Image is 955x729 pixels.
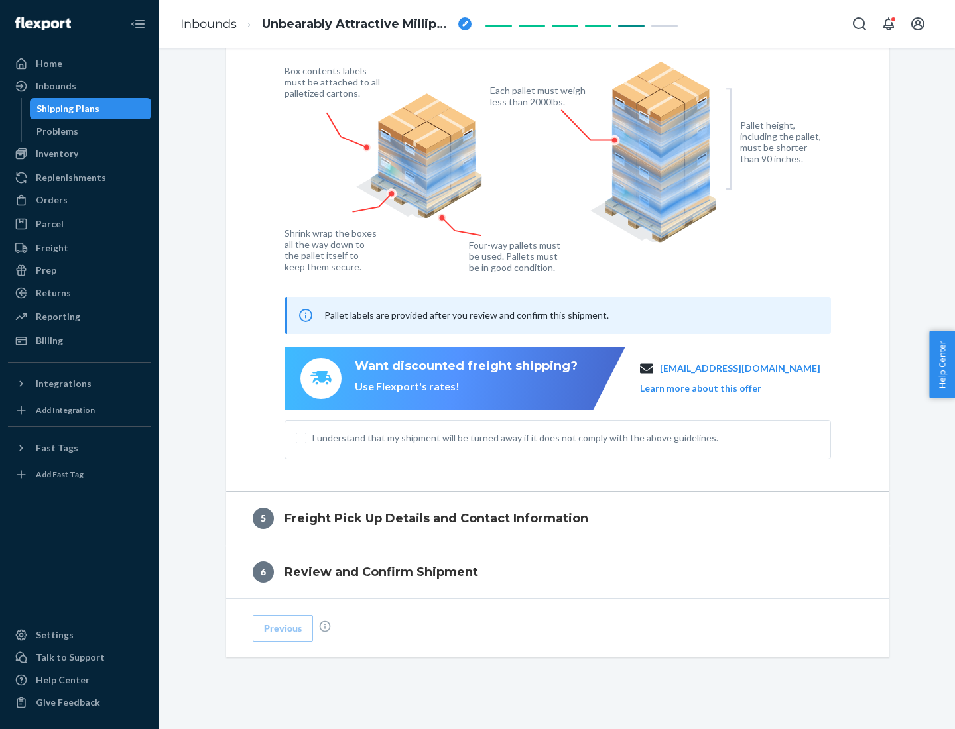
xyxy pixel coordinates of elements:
ol: breadcrumbs [170,5,482,44]
a: Inbounds [180,17,237,31]
div: Inventory [36,147,78,160]
div: Orders [36,194,68,207]
a: [EMAIL_ADDRESS][DOMAIN_NAME] [660,362,820,375]
div: Shipping Plans [36,102,99,115]
a: Billing [8,330,151,351]
button: Open notifications [875,11,902,37]
button: Open Search Box [846,11,873,37]
div: Problems [36,125,78,138]
a: Inbounds [8,76,151,97]
div: Help Center [36,673,90,687]
button: Integrations [8,373,151,394]
div: Add Integration [36,404,95,416]
a: Returns [8,282,151,304]
figcaption: Pallet height, including the pallet, must be shorter than 90 inches. [740,119,827,164]
button: Help Center [929,331,955,398]
a: Reporting [8,306,151,327]
a: Problems [30,121,152,142]
a: Freight [8,237,151,258]
a: Add Integration [8,400,151,421]
a: Home [8,53,151,74]
input: I understand that my shipment will be turned away if it does not comply with the above guidelines. [296,433,306,443]
div: Prep [36,264,56,277]
div: Use Flexport's rates! [355,379,578,394]
div: Add Fast Tag [36,469,84,480]
a: Shipping Plans [30,98,152,119]
img: Flexport logo [15,17,71,30]
button: Open account menu [905,11,931,37]
div: Billing [36,334,63,347]
div: 6 [253,561,274,583]
button: Fast Tags [8,437,151,459]
figcaption: Box contents labels must be attached to all palletized cartons. [285,65,383,99]
div: Want discounted freight shipping? [355,358,578,375]
div: Integrations [36,377,92,390]
span: Unbearably Attractive Millipede [262,16,453,33]
a: Settings [8,624,151,645]
button: Learn more about this offer [640,382,761,395]
a: Inventory [8,143,151,164]
span: Pallet labels are provided after you review and confirm this shipment. [324,309,609,321]
a: Help Center [8,669,151,691]
div: 5 [253,508,274,529]
div: Inbounds [36,80,76,93]
button: Previous [253,615,313,642]
span: I understand that my shipment will be turned away if it does not comply with the above guidelines. [312,431,820,445]
div: Replenishments [36,171,106,184]
a: Add Fast Tag [8,464,151,485]
figcaption: Each pallet must weigh less than 2000lbs. [490,85,589,107]
div: Parcel [36,217,64,231]
div: Fast Tags [36,441,78,455]
button: Give Feedback [8,692,151,713]
div: Settings [36,628,74,642]
button: 6Review and Confirm Shipment [226,545,889,598]
div: Freight [36,241,68,254]
div: Home [36,57,62,70]
a: Replenishments [8,167,151,188]
div: Talk to Support [36,651,105,664]
a: Talk to Support [8,647,151,668]
h4: Review and Confirm Shipment [285,563,478,581]
figcaption: Four-way pallets must be used. Pallets must be in good condition. [469,239,561,273]
a: Parcel [8,213,151,235]
div: Give Feedback [36,696,100,709]
a: Orders [8,190,151,211]
a: Prep [8,260,151,281]
div: Reporting [36,310,80,323]
button: 5Freight Pick Up Details and Contact Information [226,492,889,545]
figcaption: Shrink wrap the boxes all the way down to the pallet itself to keep them secure. [285,227,379,272]
div: Returns [36,286,71,300]
button: Close Navigation [125,11,151,37]
h4: Freight Pick Up Details and Contact Information [285,510,588,527]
